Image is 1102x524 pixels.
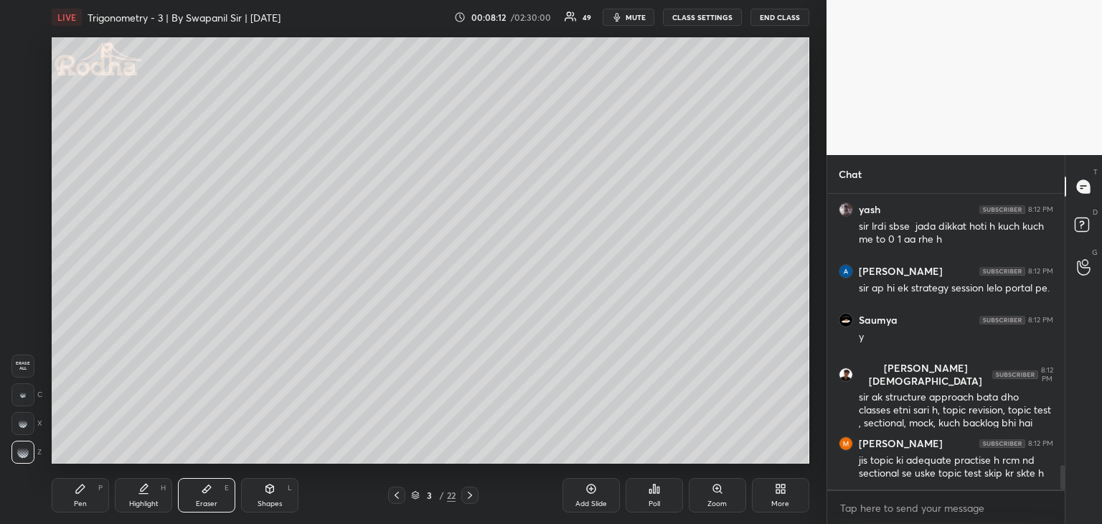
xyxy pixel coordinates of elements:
div: P [98,485,103,492]
p: G [1092,247,1098,258]
div: C [11,383,42,406]
div: Eraser [196,500,217,507]
span: mute [626,12,646,22]
div: More [771,500,789,507]
div: X [11,412,42,435]
div: 49 [583,14,591,21]
div: L [288,485,292,492]
img: 4P8fHbbgJtejmAAAAAElFTkSuQmCC [992,370,1038,379]
div: y [859,330,1053,345]
div: 22 [447,489,456,502]
h4: Trigonometry - 3 | By Swapanil Sir | [DATE] [88,11,281,24]
img: thumbnail.jpg [839,437,852,450]
p: D [1093,207,1098,217]
div: sir ap hi ek strategy session lelo portal pe. [859,281,1053,296]
div: sir lrdi sbse jada dikkat hoti h kuch kuch me to 0 1 aa rhe h [859,220,1053,247]
h6: [PERSON_NAME][DEMOGRAPHIC_DATA] [859,362,992,388]
img: thumbnail.jpg [839,265,852,278]
div: 3 [423,491,437,500]
div: Highlight [129,500,159,507]
span: Erase all [12,361,34,371]
img: 4P8fHbbgJtejmAAAAAElFTkSuQmCC [979,316,1025,324]
div: Pen [74,500,87,507]
div: / [440,491,444,500]
img: 4P8fHbbgJtejmAAAAAElFTkSuQmCC [979,267,1025,276]
div: sir ak structure approach bata dho classes etni sari h, topic revision, topic test , sectional, m... [859,390,1053,431]
img: thumbnail.jpg [839,368,852,381]
div: Add Slide [575,500,607,507]
div: jis topic ki adequate practise h rcm nd sectional se uske topic test skip kr skte h [859,454,1053,481]
img: thumbnail.jpg [839,203,852,216]
h6: yash [859,203,880,216]
div: E [225,485,229,492]
h6: Saumya [859,314,898,327]
div: grid [827,194,1065,490]
div: 8:12 PM [1028,316,1053,324]
div: 8:12 PM [1041,366,1053,383]
img: thumbnail.jpg [839,314,852,327]
h6: [PERSON_NAME] [859,437,943,450]
img: 4P8fHbbgJtejmAAAAAElFTkSuQmCC [979,439,1025,448]
div: Poll [649,500,660,507]
div: Zoom [707,500,727,507]
p: T [1093,167,1098,177]
h6: [PERSON_NAME] [859,265,943,278]
div: 8:12 PM [1028,205,1053,214]
div: H [161,485,166,492]
div: Shapes [258,500,282,507]
p: Chat [827,155,873,193]
button: mute [603,9,654,26]
div: 8:12 PM [1028,267,1053,276]
div: 8:12 PM [1028,439,1053,448]
button: END CLASS [750,9,809,26]
button: CLASS SETTINGS [663,9,742,26]
div: LIVE [52,9,82,26]
div: Z [11,441,42,464]
img: 4P8fHbbgJtejmAAAAAElFTkSuQmCC [979,205,1025,214]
